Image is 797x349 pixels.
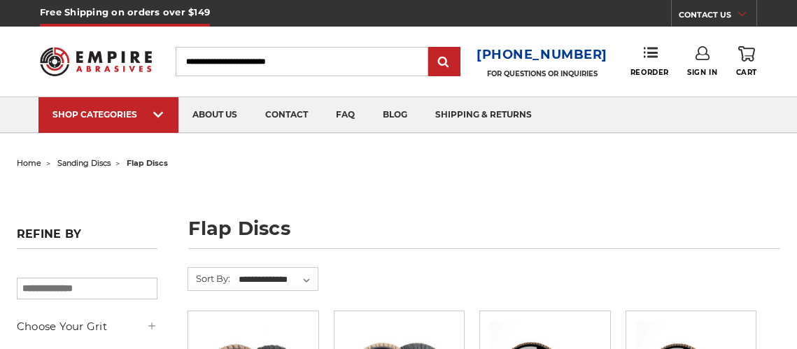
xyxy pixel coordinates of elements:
h5: Choose Your Grit [17,318,157,335]
h1: flap discs [188,219,780,249]
select: Sort By: [237,269,318,290]
p: FOR QUESTIONS OR INQUIRIES [477,69,607,78]
a: Reorder [630,46,669,76]
img: Empire Abrasives [40,40,152,84]
span: flap discs [127,158,168,168]
label: Sort By: [188,268,230,289]
a: blog [369,97,421,133]
a: about us [178,97,251,133]
a: shipping & returns [421,97,546,133]
a: [PHONE_NUMBER] [477,45,607,65]
a: contact [251,97,322,133]
span: Cart [736,68,757,77]
a: CONTACT US [679,7,756,27]
h5: Refine by [17,227,157,249]
span: Sign In [687,68,717,77]
div: SHOP CATEGORIES [52,109,164,120]
input: Submit [430,48,458,76]
span: Reorder [630,68,669,77]
a: faq [322,97,369,133]
a: home [17,158,41,168]
a: Cart [736,46,757,77]
a: sanding discs [57,158,111,168]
